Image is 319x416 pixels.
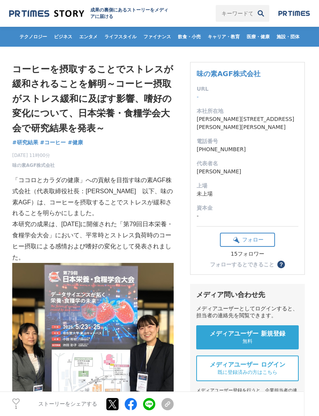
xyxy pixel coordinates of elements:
dt: URL [197,85,298,93]
a: #研究結果 [12,139,38,147]
button: ？ [277,261,285,268]
dd: - [197,212,298,220]
dt: 電話番号 [197,137,298,145]
span: #コーヒー [40,139,66,146]
span: #健康 [68,139,83,146]
a: テクノロジー [16,27,50,47]
button: フォロー [220,233,275,247]
input: キーワードで検索 [216,5,252,22]
p: 1 [12,406,20,409]
a: キャリア・教育 [205,27,243,47]
a: 飲食・小売 [175,27,204,47]
div: フォローするとできること [210,262,274,267]
dd: [PERSON_NAME][STREET_ADDRESS][PERSON_NAME][PERSON_NAME] [197,115,298,131]
span: 既に登録済みの方はこちら [218,369,277,376]
a: #健康 [68,139,83,147]
span: #研究結果 [12,139,38,146]
a: 味の素AGF株式会社 [197,70,260,78]
dt: 本社所在地 [197,107,298,115]
a: 味の素AGF株式会社 [12,162,55,169]
h2: 成果の裏側にあるストーリーをメディアに届ける [90,7,170,20]
dd: - [197,93,298,101]
div: 15フォロワー [220,251,275,258]
span: エンタメ [76,34,101,40]
a: #コーヒー [40,139,66,147]
dt: 資本金 [197,204,298,212]
span: 飲食・小売 [175,34,204,40]
span: 無料 [243,338,252,345]
h1: コーヒーを摂取することでストレスが緩和されることを解明～コーヒー摂取がストレス緩和に及ぼす影響、嗜好の変化について、日本栄養・食糧学会大会で研究結果を発表～ [12,62,174,135]
a: 施設・団体 [273,27,303,47]
a: 成果の裏側にあるストーリーをメディアに届ける 成果の裏側にあるストーリーをメディアに届ける [9,7,170,20]
img: prtimes [278,10,310,16]
span: ？ [278,262,284,267]
span: ビジネス [51,34,75,40]
span: ファイナンス [140,34,174,40]
div: メディア問い合わせ先 [196,290,299,299]
div: メディアユーザーとしてログインすると、担当者の連絡先を閲覧できます。 [196,305,299,319]
a: エンタメ [76,27,101,47]
p: 「ココロとカラダの健康」への貢献を目指す味の素AGF株式会社（代表取締役社長：[PERSON_NAME] 以下、味の素AGF）は、コーヒーを摂取することでストレスが緩和されることを明らかにしました。 [12,175,174,219]
span: 施設・団体 [273,34,303,40]
a: ファイナンス [140,27,174,47]
dt: 代表者名 [197,160,298,168]
span: [DATE] 11時00分 [12,152,55,159]
dd: [PERSON_NAME] [197,168,298,176]
dt: 上場 [197,182,298,190]
a: [PHONE_NUMBER] [197,146,246,152]
a: 医療・健康 [244,27,273,47]
p: 本研究の成果は、[DATE]に開催された「第79回日本栄養・食糧学会大会」において、平常時とストレス負荷時のコーヒー摂取による感情および嗜好の変化として発表されました。 [12,219,174,263]
a: ビジネス [51,27,75,47]
button: 検索 [252,5,269,22]
img: 成果の裏側にあるストーリーをメディアに届ける [9,8,84,19]
a: メディアユーザー 新規登録 無料 [196,325,299,349]
span: キャリア・教育 [205,34,243,40]
span: メディアユーザー ログイン [210,361,285,369]
a: ライフスタイル [101,27,140,47]
dd: 未上場 [197,190,298,198]
p: ストーリーをシェアする [38,401,97,408]
span: ライフスタイル [101,34,140,40]
a: メディアユーザー ログイン 既に登録済みの方はこちら [196,356,299,381]
span: メディアユーザー 新規登録 [210,330,285,338]
span: テクノロジー [16,34,50,40]
span: 医療・健康 [244,34,273,40]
